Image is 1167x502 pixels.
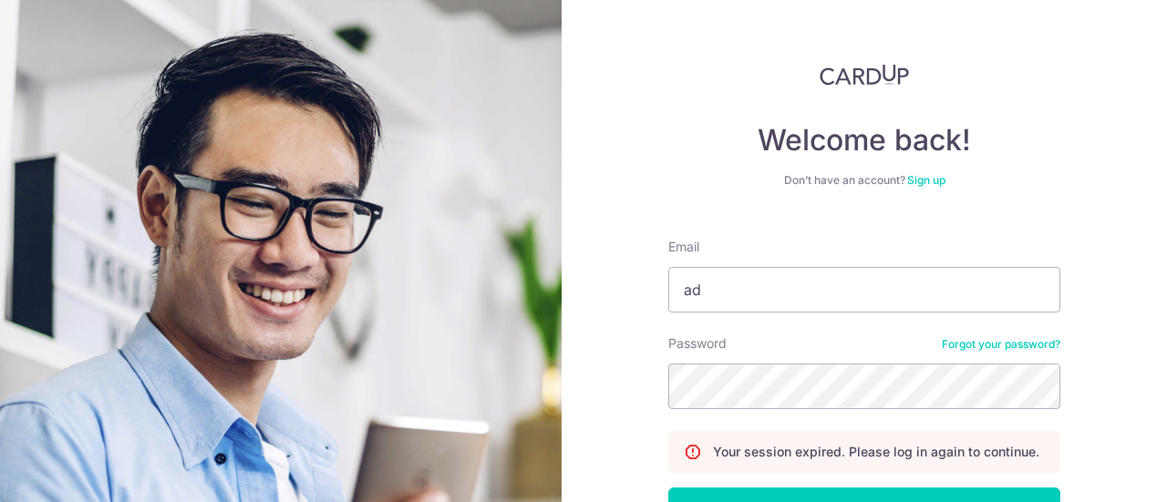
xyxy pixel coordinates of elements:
[713,443,1039,461] p: Your session expired. Please log in again to continue.
[820,64,909,86] img: CardUp Logo
[668,334,727,353] label: Password
[668,173,1060,188] div: Don’t have an account?
[668,122,1060,159] h4: Welcome back!
[668,267,1060,312] input: Enter your Email
[907,173,945,187] a: Sign up
[668,238,699,256] label: Email
[942,337,1060,352] a: Forgot your password?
